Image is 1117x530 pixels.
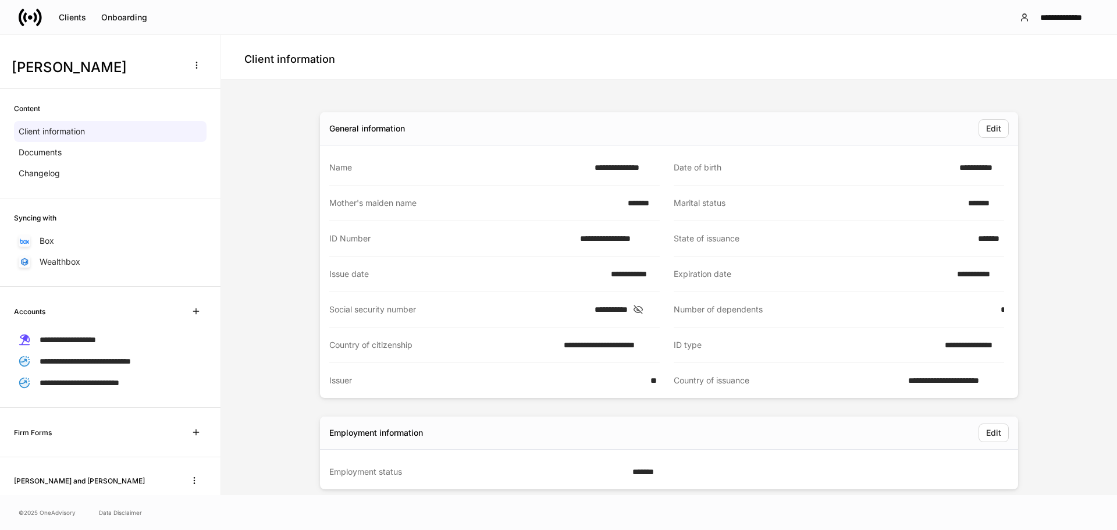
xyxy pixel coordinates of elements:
[329,162,588,173] div: Name
[674,162,952,173] div: Date of birth
[40,235,54,247] p: Box
[329,304,588,315] div: Social security number
[979,424,1009,442] button: Edit
[14,163,207,184] a: Changelog
[14,306,45,317] h6: Accounts
[14,212,56,223] h6: Syncing with
[329,268,604,280] div: Issue date
[14,230,207,251] a: Box
[40,256,80,268] p: Wealthbox
[99,508,142,517] a: Data Disclaimer
[674,268,950,280] div: Expiration date
[986,125,1001,133] div: Edit
[20,239,29,244] img: oYqM9ojoZLfzCHUefNbBcWHcyDPbQKagtYciMC8pFl3iZXy3dU33Uwy+706y+0q2uJ1ghNQf2OIHrSh50tUd9HaB5oMc62p0G...
[329,427,423,439] div: Employment information
[674,304,994,315] div: Number of dependents
[329,197,621,209] div: Mother's maiden name
[674,233,971,244] div: State of issuance
[51,8,94,27] button: Clients
[329,466,625,478] div: Employment status
[19,126,85,137] p: Client information
[986,429,1001,437] div: Edit
[244,52,335,66] h4: Client information
[674,375,901,386] div: Country of issuance
[14,121,207,142] a: Client information
[59,13,86,22] div: Clients
[14,103,40,114] h6: Content
[19,508,76,517] span: © 2025 OneAdvisory
[979,119,1009,138] button: Edit
[12,58,180,77] h3: [PERSON_NAME]
[329,339,557,351] div: Country of citizenship
[674,339,938,351] div: ID type
[674,197,961,209] div: Marital status
[14,142,207,163] a: Documents
[329,375,643,386] div: Issuer
[329,123,405,134] div: General information
[329,233,573,244] div: ID Number
[14,475,145,486] h6: [PERSON_NAME] and [PERSON_NAME]
[94,8,155,27] button: Onboarding
[14,427,52,438] h6: Firm Forms
[101,13,147,22] div: Onboarding
[19,147,62,158] p: Documents
[19,168,60,179] p: Changelog
[14,251,207,272] a: Wealthbox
